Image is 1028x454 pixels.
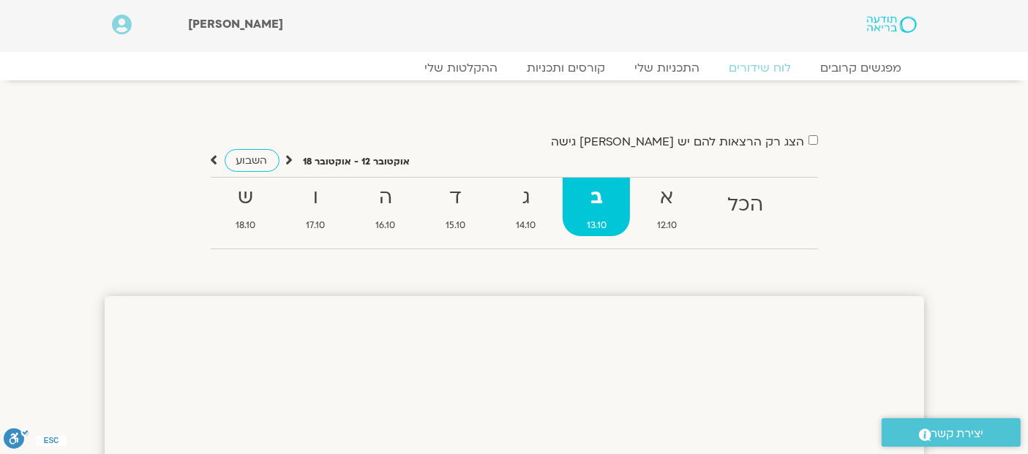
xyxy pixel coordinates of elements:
[225,149,279,172] a: השבוע
[352,218,419,233] span: 16.10
[703,189,787,222] strong: הכל
[633,178,700,236] a: א12.10
[422,218,489,233] span: 15.10
[633,218,700,233] span: 12.10
[882,418,1021,447] a: יצירת קשר
[703,178,787,236] a: הכל
[282,218,349,233] span: 17.10
[513,61,620,75] a: קורסים ותכניות
[112,61,917,75] nav: Menu
[352,181,419,214] strong: ה
[212,218,279,233] span: 18.10
[633,181,700,214] strong: א
[422,181,489,214] strong: ד
[212,181,279,214] strong: ש
[188,16,283,32] span: [PERSON_NAME]
[304,154,410,170] p: אוקטובר 12 - אוקטובר 18
[352,178,419,236] a: ה16.10
[212,178,279,236] a: ש18.10
[563,218,630,233] span: 13.10
[806,61,917,75] a: מפגשים קרובים
[236,154,268,167] span: השבוע
[492,218,560,233] span: 14.10
[620,61,715,75] a: התכניות שלי
[282,178,349,236] a: ו17.10
[931,424,984,444] span: יצירת קשר
[715,61,806,75] a: לוח שידורים
[422,178,489,236] a: ד15.10
[282,181,349,214] strong: ו
[563,181,630,214] strong: ב
[492,181,560,214] strong: ג
[563,178,630,236] a: ב13.10
[551,135,805,148] label: הצג רק הרצאות להם יש [PERSON_NAME] גישה
[492,178,560,236] a: ג14.10
[410,61,513,75] a: ההקלטות שלי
